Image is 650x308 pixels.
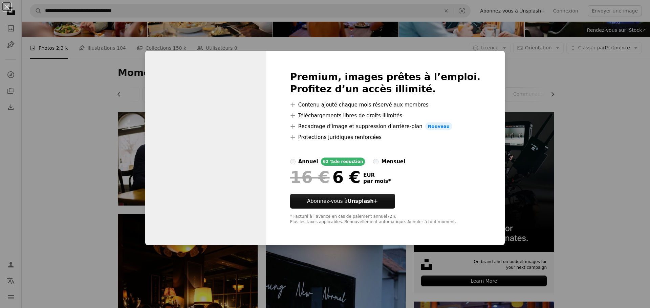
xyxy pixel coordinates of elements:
img: premium_photo-1661353218059-841ff036691a [145,51,266,245]
input: mensuel [373,159,378,164]
span: Nouveau [425,122,452,131]
li: Protections juridiques renforcées [290,133,481,141]
h2: Premium, images prêtes à l’emploi. Profitez d’un accès illimité. [290,71,481,95]
div: 62 % de réduction [321,158,365,166]
span: EUR [363,172,391,178]
div: * Facturé à l’avance en cas de paiement annuel 72 € Plus les taxes applicables. Renouvellement au... [290,214,481,225]
strong: Unsplash+ [347,198,378,204]
button: Abonnez-vous àUnsplash+ [290,194,395,209]
span: 16 € [290,168,330,186]
div: annuel [298,158,318,166]
li: Contenu ajouté chaque mois réservé aux membres [290,101,481,109]
span: par mois * [363,178,391,184]
li: Téléchargements libres de droits illimités [290,112,481,120]
li: Recadrage d’image et suppression d’arrière-plan [290,122,481,131]
div: mensuel [381,158,405,166]
input: annuel62 %de réduction [290,159,296,164]
div: 6 € [290,168,361,186]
